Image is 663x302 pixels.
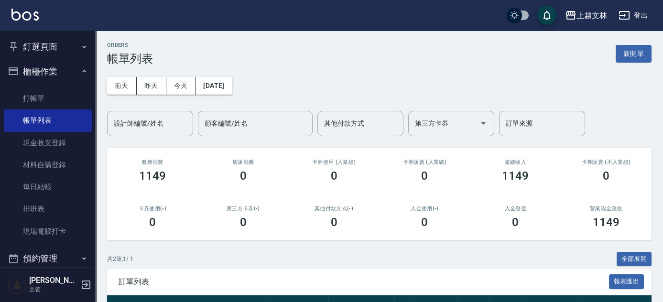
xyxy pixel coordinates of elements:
span: 訂單列表 [119,277,609,287]
a: 帳單列表 [4,109,92,131]
h3: 1149 [502,169,529,183]
h3: 0 [331,216,337,229]
h3: 0 [421,169,428,183]
h2: 入金使用(-) [391,205,458,212]
button: 上越文林 [561,6,611,25]
button: 報表匯出 [609,274,644,289]
button: 全部展開 [617,252,652,267]
h3: 0 [240,169,247,183]
h2: 第三方卡券(-) [209,205,277,212]
a: 新開單 [616,49,652,58]
h3: 0 [421,216,428,229]
a: 排班表 [4,198,92,220]
h2: 卡券使用(-) [119,205,186,212]
a: 材料自購登錄 [4,154,92,176]
button: [DATE] [196,77,232,95]
h3: 0 [603,169,609,183]
h2: 卡券販賣 (入業績) [391,159,458,165]
h2: 店販消費 [209,159,277,165]
a: 報表匯出 [609,277,644,286]
h3: 1149 [139,169,166,183]
h2: 其他付款方式(-) [300,205,368,212]
a: 現場電腦打卡 [4,220,92,242]
img: Logo [11,9,39,21]
button: 櫃檯作業 [4,59,92,84]
p: 共 2 筆, 1 / 1 [107,255,133,263]
button: 今天 [166,77,196,95]
a: 現金收支登錄 [4,132,92,154]
h2: 卡券販賣 (不入業績) [572,159,640,165]
div: 上越文林 [576,10,607,22]
h3: 0 [240,216,247,229]
a: 每日結帳 [4,176,92,198]
h3: 1149 [593,216,620,229]
h2: 入金儲值 [481,205,549,212]
h3: 服務消費 [119,159,186,165]
button: Open [476,116,491,131]
h2: 卡券使用 (入業績) [300,159,368,165]
h2: 營業現金應收 [572,205,640,212]
img: Person [8,275,27,294]
h5: [PERSON_NAME] [29,276,78,285]
a: 打帳單 [4,87,92,109]
h3: 帳單列表 [107,52,153,65]
button: 前天 [107,77,137,95]
button: 昨天 [137,77,166,95]
button: 登出 [615,7,652,24]
button: 釘選頁面 [4,34,92,59]
h3: 0 [331,169,337,183]
h3: 0 [512,216,519,229]
h2: 業績收入 [481,159,549,165]
button: 新開單 [616,45,652,63]
h2: ORDERS [107,42,153,48]
p: 主管 [29,285,78,294]
h3: 0 [149,216,156,229]
button: save [537,6,556,25]
button: 預約管理 [4,246,92,271]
